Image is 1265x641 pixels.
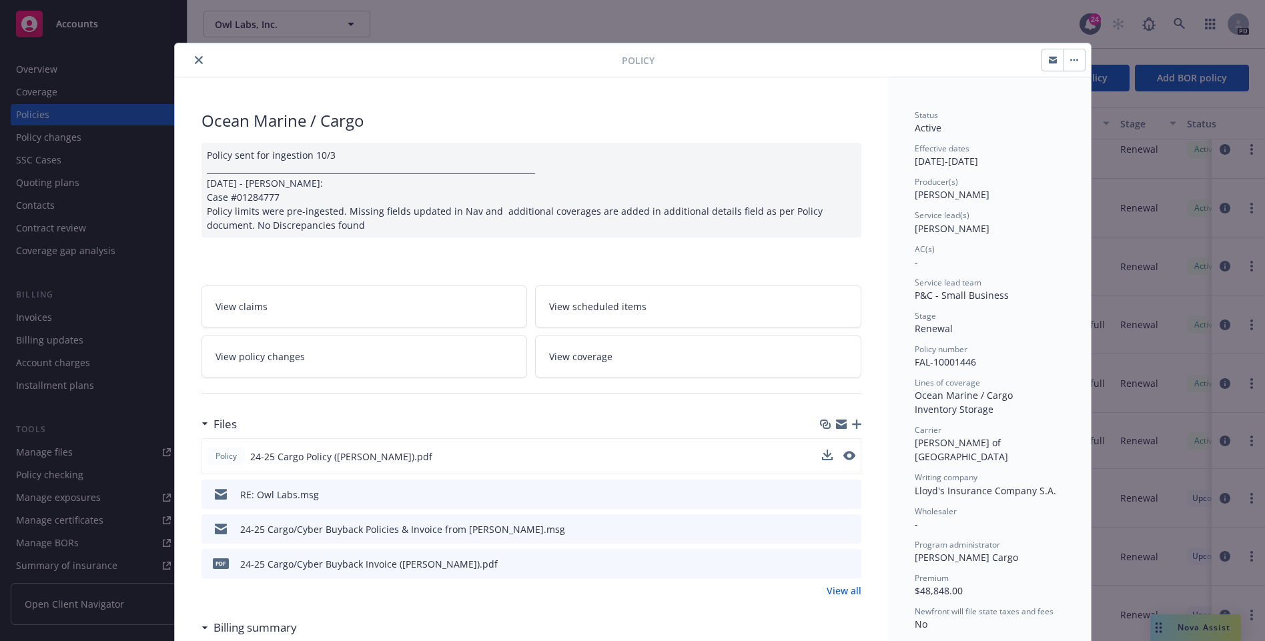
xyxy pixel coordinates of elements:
span: Policy [213,450,240,462]
a: View coverage [535,336,861,378]
div: [DATE] - [DATE] [915,143,1064,168]
div: Inventory Storage [915,402,1064,416]
span: Active [915,121,941,134]
span: Lines of coverage [915,377,980,388]
button: preview file [844,522,856,536]
div: Policy sent for ingestion 10/3 __________________________________________________________________... [201,143,861,237]
button: download file [822,450,833,464]
button: download file [823,557,833,571]
h3: Billing summary [214,619,297,636]
h3: Files [214,416,237,433]
span: Program administrator [915,539,1000,550]
span: Status [915,109,938,121]
span: Producer(s) [915,176,958,187]
span: Wholesaler [915,506,957,517]
span: AC(s) [915,243,935,255]
span: View policy changes [216,350,305,364]
span: - [915,518,918,530]
div: 24-25 Cargo/Cyber Buyback Policies & Invoice from [PERSON_NAME].msg [240,522,565,536]
div: Billing summary [201,619,297,636]
span: Service lead team [915,277,981,288]
span: Carrier [915,424,941,436]
span: Renewal [915,322,953,335]
div: Ocean Marine / Cargo [201,109,861,132]
button: preview file [843,450,855,464]
button: download file [823,488,833,502]
span: View coverage [549,350,612,364]
span: Premium [915,572,949,584]
button: download file [823,522,833,536]
span: $48,848.00 [915,584,963,597]
span: Lloyd's Insurance Company S.A. [915,484,1056,497]
span: 24-25 Cargo Policy ([PERSON_NAME]).pdf [250,450,432,464]
span: Policy number [915,344,967,355]
a: View all [827,584,861,598]
span: [PERSON_NAME] [915,222,989,235]
div: Files [201,416,237,433]
span: [PERSON_NAME] Cargo [915,551,1018,564]
a: View scheduled items [535,285,861,328]
span: - [915,255,918,268]
button: preview file [844,488,856,502]
a: View policy changes [201,336,528,378]
button: preview file [844,557,856,571]
span: pdf [213,558,229,568]
div: Ocean Marine / Cargo [915,388,1064,402]
span: No [915,618,927,630]
span: [PERSON_NAME] of [GEOGRAPHIC_DATA] [915,436,1008,463]
span: Newfront will file state taxes and fees [915,606,1053,617]
button: download file [822,450,833,460]
span: View scheduled items [549,299,647,313]
span: Service lead(s) [915,209,969,221]
button: close [191,52,207,68]
span: FAL-10001446 [915,356,976,368]
span: Writing company [915,472,977,483]
a: View claims [201,285,528,328]
div: 24-25 Cargo/Cyber Buyback Invoice ([PERSON_NAME]).pdf [240,557,498,571]
span: Effective dates [915,143,969,154]
div: RE: Owl Labs.msg [240,488,319,502]
button: preview file [843,451,855,460]
span: [PERSON_NAME] [915,188,989,201]
span: Stage [915,310,936,322]
span: P&C - Small Business [915,289,1009,301]
span: Policy [622,53,655,67]
span: View claims [216,299,268,313]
